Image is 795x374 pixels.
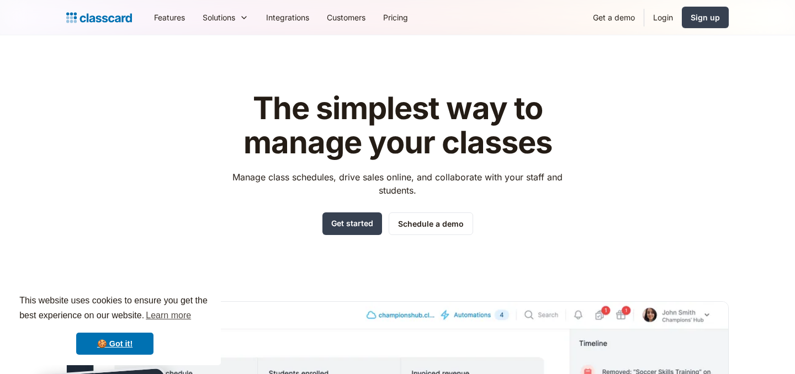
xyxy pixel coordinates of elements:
[76,333,153,355] a: dismiss cookie message
[203,12,235,23] div: Solutions
[222,170,573,197] p: Manage class schedules, drive sales online, and collaborate with your staff and students.
[257,5,318,30] a: Integrations
[318,5,374,30] a: Customers
[222,92,573,159] h1: The simplest way to manage your classes
[691,12,720,23] div: Sign up
[374,5,417,30] a: Pricing
[584,5,644,30] a: Get a demo
[144,307,193,324] a: learn more about cookies
[644,5,682,30] a: Login
[9,284,221,365] div: cookieconsent
[145,5,194,30] a: Features
[19,294,210,324] span: This website uses cookies to ensure you get the best experience on our website.
[66,10,132,25] a: home
[194,5,257,30] div: Solutions
[682,7,729,28] a: Sign up
[322,212,382,235] a: Get started
[389,212,473,235] a: Schedule a demo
